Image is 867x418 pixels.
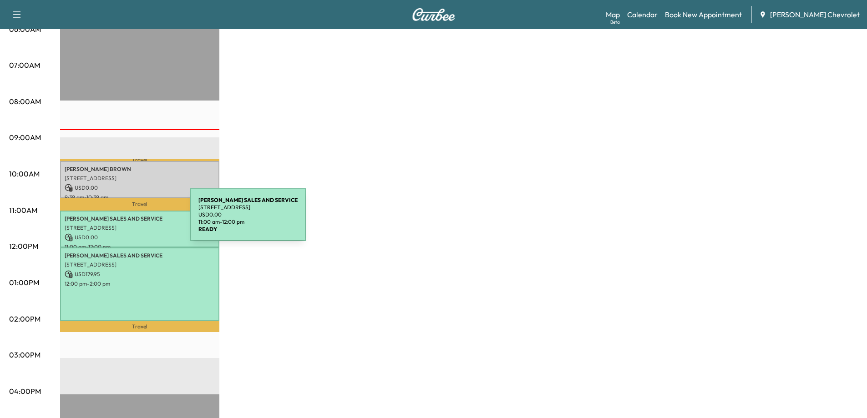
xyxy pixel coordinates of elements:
[65,280,215,287] p: 12:00 pm - 2:00 pm
[65,243,215,251] p: 11:00 am - 12:00 pm
[770,9,860,20] span: [PERSON_NAME] Chevrolet
[9,313,41,324] p: 02:00PM
[60,159,219,161] p: Travel
[65,175,215,182] p: [STREET_ADDRESS]
[65,252,215,259] p: [PERSON_NAME] SALES AND SERVICE
[627,9,658,20] a: Calendar
[198,204,298,211] p: [STREET_ADDRESS]
[9,132,41,143] p: 09:00AM
[60,198,219,211] p: Travel
[610,19,620,25] div: Beta
[65,215,215,222] p: [PERSON_NAME] SALES AND SERVICE
[65,194,215,201] p: 9:39 am - 10:39 am
[9,60,40,71] p: 07:00AM
[65,224,215,232] p: [STREET_ADDRESS]
[9,277,39,288] p: 01:00PM
[65,270,215,278] p: USD 179.95
[9,205,37,216] p: 11:00AM
[198,218,298,226] p: 11:00 am - 12:00 pm
[412,8,456,21] img: Curbee Logo
[65,184,215,192] p: USD 0.00
[9,386,41,397] p: 04:00PM
[60,321,219,332] p: Travel
[665,9,742,20] a: Book New Appointment
[65,261,215,268] p: [STREET_ADDRESS]
[65,166,215,173] p: [PERSON_NAME] BROWN
[198,226,217,232] b: READY
[606,9,620,20] a: MapBeta
[9,168,40,179] p: 10:00AM
[198,211,298,218] p: USD 0.00
[9,241,38,252] p: 12:00PM
[9,96,41,107] p: 08:00AM
[198,196,298,203] b: [PERSON_NAME] SALES AND SERVICE
[65,233,215,242] p: USD 0.00
[9,349,41,360] p: 03:00PM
